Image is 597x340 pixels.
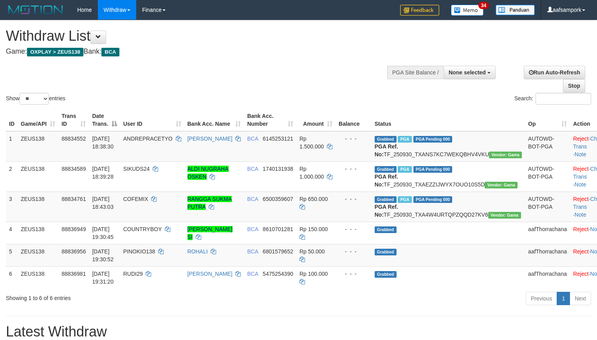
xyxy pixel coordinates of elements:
[573,166,589,172] a: Reject
[525,244,570,266] td: aafThorrachana
[375,226,397,233] span: Grabbed
[296,109,335,131] th: Amount: activate to sort column ascending
[123,271,143,277] span: RUDI29
[247,226,258,232] span: BCA
[188,226,233,240] a: [PERSON_NAME] SI
[375,249,397,255] span: Grabbed
[263,271,293,277] span: Copy 5475254390 to clipboard
[92,196,114,210] span: [DATE] 18:43:03
[488,212,521,219] span: Vendor URL: https://trx31.1velocity.biz
[375,174,398,188] b: PGA Ref. No:
[398,196,411,203] span: Marked by aafsolysreylen
[188,248,208,255] a: ROHALI
[101,48,119,56] span: BCA
[299,226,328,232] span: Rp 150.000
[573,226,589,232] a: Reject
[123,136,173,142] span: ANDREPRACETYO
[6,4,65,16] img: MOTION_logo.png
[247,136,258,142] span: BCA
[339,248,368,255] div: - - -
[478,2,489,9] span: 34
[413,196,453,203] span: PGA Pending
[247,196,258,202] span: BCA
[557,292,570,305] a: 1
[92,248,114,262] span: [DATE] 19:30:52
[573,196,589,202] a: Reject
[89,109,120,131] th: Date Trans.: activate to sort column descending
[339,225,368,233] div: - - -
[413,136,453,143] span: PGA Pending
[299,166,324,180] span: Rp 1.000.000
[123,226,162,232] span: COUNTRYBOY
[444,66,496,79] button: None selected
[120,109,184,131] th: User ID: activate to sort column ascending
[6,131,18,162] td: 1
[339,135,368,143] div: - - -
[570,292,591,305] a: Next
[20,93,49,105] select: Showentries
[372,161,525,192] td: TF_250930_TXAEZZIJWYX7OUO10S5D
[525,266,570,289] td: aafThorrachana
[524,66,585,79] a: Run Auto-Refresh
[263,166,293,172] span: Copy 1740131938 to clipboard
[573,136,589,142] a: Reject
[61,196,86,202] span: 88834761
[18,266,58,289] td: ZEUS138
[123,196,148,202] span: COFEMIX
[61,166,86,172] span: 88834589
[6,28,390,44] h1: Withdraw List
[398,166,411,173] span: Marked by aafsolysreylen
[372,131,525,162] td: TF_250930_TXANS7KC7WEKQBHV4VKU
[536,93,591,105] input: Search:
[92,271,114,285] span: [DATE] 19:31:20
[575,151,586,157] a: Note
[339,195,368,203] div: - - -
[6,192,18,222] td: 3
[335,109,372,131] th: Balance
[6,161,18,192] td: 2
[123,166,150,172] span: SIKUDS24
[489,152,522,158] span: Vendor URL: https://trx31.1velocity.biz
[372,109,525,131] th: Status
[451,5,484,16] img: Button%20Memo.svg
[299,248,325,255] span: Rp 50.000
[525,131,570,162] td: AUTOWD-BOT-PGA
[6,93,65,105] label: Show entries
[372,192,525,222] td: TF_250930_TXA4W4URTQPZQQD27KV6
[6,48,390,56] h4: Game: Bank:
[449,69,486,76] span: None selected
[58,109,89,131] th: Trans ID: activate to sort column ascending
[188,166,229,180] a: ALDI NUGRAHA OSKEN
[188,271,233,277] a: [PERSON_NAME]
[573,248,589,255] a: Reject
[18,161,58,192] td: ZEUS138
[92,136,114,150] span: [DATE] 18:38:30
[573,271,589,277] a: Reject
[514,93,591,105] label: Search:
[61,136,86,142] span: 88834552
[263,136,293,142] span: Copy 6145253121 to clipboard
[18,222,58,244] td: ZEUS138
[575,181,586,188] a: Note
[27,48,83,56] span: OXPLAY > ZEUS138
[485,182,518,188] span: Vendor URL: https://trx31.1velocity.biz
[244,109,296,131] th: Bank Acc. Number: activate to sort column ascending
[6,222,18,244] td: 4
[526,292,557,305] a: Previous
[188,196,232,210] a: RANGGA SUKMA PUTRA
[6,291,243,302] div: Showing 1 to 6 of 6 entries
[18,131,58,162] td: ZEUS138
[184,109,244,131] th: Bank Acc. Name: activate to sort column ascending
[525,161,570,192] td: AUTOWD-BOT-PGA
[387,66,444,79] div: PGA Site Balance /
[375,136,397,143] span: Grabbed
[6,266,18,289] td: 6
[123,248,155,255] span: PINOKIO138
[375,143,398,157] b: PGA Ref. No:
[299,196,328,202] span: Rp 650.000
[525,109,570,131] th: Op: activate to sort column ascending
[247,166,258,172] span: BCA
[247,248,258,255] span: BCA
[6,324,591,340] h1: Latest Withdraw
[525,192,570,222] td: AUTOWD-BOT-PGA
